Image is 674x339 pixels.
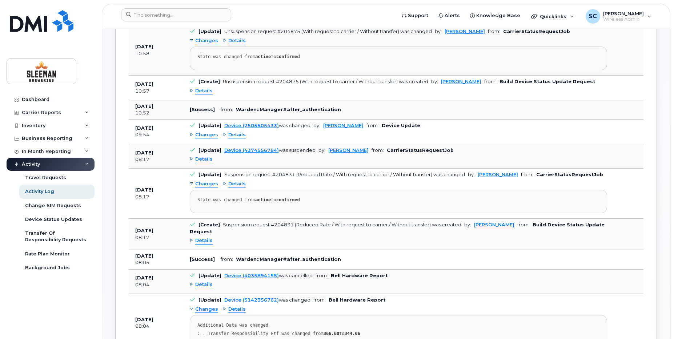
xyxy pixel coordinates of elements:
div: 10:57 [135,88,177,94]
span: from: [221,257,233,262]
b: [Success] [190,257,215,262]
span: Changes [195,37,218,44]
span: Details [228,181,246,187]
div: 08:04 [135,323,177,330]
div: was changed [224,123,310,128]
span: Knowledge Base [476,12,520,19]
span: Wireless Admin [603,16,644,22]
div: Unsuspension request #204875 (With request to carrier / Without transfer) was changed [224,29,432,34]
span: by: [468,172,475,177]
a: Knowledge Base [465,8,525,23]
span: Details [228,306,246,313]
b: CarrierStatusRequestJob [536,172,603,177]
div: Suspension request #204831 (Reduced Rate / With request to carrier / Without transfer) was created [223,222,461,227]
span: Details [228,37,246,44]
span: from: [488,29,500,34]
div: 08:05 [135,259,177,266]
span: from: [517,222,530,227]
span: Changes [195,181,218,187]
a: [PERSON_NAME] [441,79,481,84]
a: [PERSON_NAME] [474,222,514,227]
b: [Update] [198,123,221,128]
a: Device (4035894155) [224,273,279,278]
span: from: [372,148,384,153]
div: was suspended [224,148,316,153]
span: from: [313,297,326,303]
a: Alerts [433,8,465,23]
b: CarrierStatusRequestJob [503,29,570,34]
b: Build Device Status Update Request [190,222,605,234]
div: was cancelled [224,273,313,278]
b: [Update] [198,273,221,278]
b: [Update] [198,172,221,177]
span: Details [195,88,213,94]
b: Bell Hardware Report [329,297,385,303]
strong: active [255,54,271,59]
div: Quicklinks [526,9,579,24]
b: [DATE] [135,187,153,193]
div: Suspension request #204831 (Reduced Rate / With request to carrier / Without transfer) was changed [224,172,465,177]
b: [Success] [190,107,215,112]
b: [Update] [198,297,221,303]
b: [DATE] [135,150,153,156]
div: : . Transfer Responsibility Etf was changed from to [197,331,599,336]
span: Details [195,281,213,288]
span: Details [195,237,213,244]
span: by: [431,79,438,84]
a: [PERSON_NAME] [328,148,369,153]
div: 08:04 [135,282,177,288]
span: Quicklinks [540,13,566,19]
a: Device (4374556784) [224,148,279,153]
a: [PERSON_NAME] [445,29,485,34]
b: [DATE] [135,275,153,281]
div: 09:54 [135,132,177,138]
span: by: [464,222,471,227]
a: [PERSON_NAME] [478,172,518,177]
strong: active [255,197,271,202]
a: Device (5142356762) [224,297,279,303]
b: [DATE] [135,317,153,322]
strong: confirmed [276,54,300,59]
b: [DATE] [135,125,153,131]
span: by: [435,29,442,34]
b: [DATE] [135,81,153,87]
span: from: [521,172,533,177]
b: [Update] [198,148,221,153]
span: from: [316,273,328,278]
span: from: [366,123,379,128]
b: [DATE] [135,228,153,233]
span: Changes [195,132,218,138]
span: by: [313,123,320,128]
div: was changed [224,297,310,303]
b: [Create] [198,222,220,227]
b: [DATE] [135,104,153,109]
b: Bell Hardware Report [331,273,388,278]
a: Support [397,8,433,23]
span: Changes [195,306,218,313]
strong: confirmed [276,197,300,202]
div: 08:17 [135,234,177,241]
b: CarrierStatusRequestJob [387,148,454,153]
span: Alerts [445,12,460,19]
div: State was changed from to [197,197,599,203]
div: 10:58 [135,51,177,57]
div: Additional Data was changed [197,323,599,328]
b: [DATE] [135,253,153,259]
div: 08:17 [135,156,177,163]
b: [DATE] [135,44,153,49]
b: Build Device Status Update Request [500,79,595,84]
span: Details [195,156,213,163]
div: 08:17 [135,194,177,200]
span: from: [221,107,233,112]
div: 10:52 [135,110,177,116]
span: by: [318,148,325,153]
b: Warden::Manager#after_authentication [236,257,341,262]
div: Unsuspension request #204875 (With request to carrier / Without transfer) was created [223,79,428,84]
a: [PERSON_NAME] [323,123,364,128]
b: [Update] [198,29,221,34]
input: Find something... [121,8,231,21]
b: Warden::Manager#after_authentication [236,107,341,112]
strong: 366.68 [324,331,339,336]
div: State was changed from to [197,54,599,60]
b: [Create] [198,79,220,84]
